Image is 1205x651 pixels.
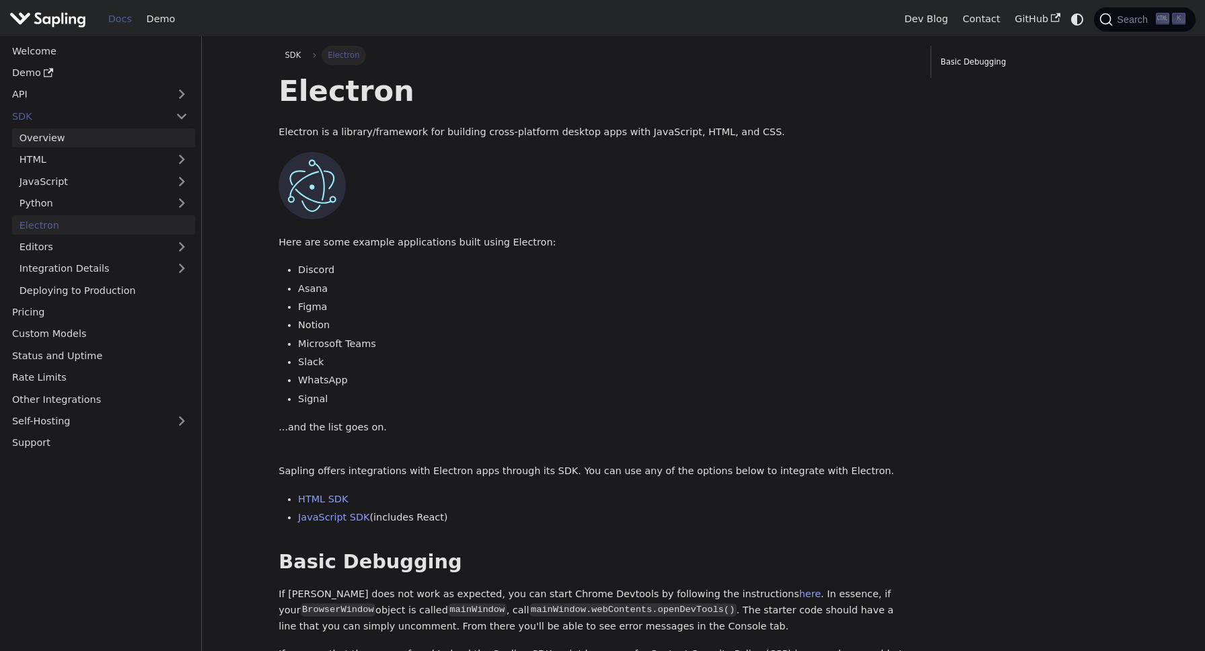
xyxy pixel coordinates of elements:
[301,603,375,617] code: BrowserWindow
[279,73,911,109] h1: Electron
[279,235,911,251] p: Here are some example applications built using Electron:
[279,46,307,65] a: SDK
[279,46,911,65] nav: Breadcrumbs
[298,373,911,389] li: WhatsApp
[12,259,195,278] a: Integration Details
[298,299,911,315] li: Figma
[12,280,195,300] a: Deploying to Production
[9,9,91,29] a: Sapling.ai
[1113,14,1156,25] span: Search
[279,152,346,219] img: Electron
[1068,9,1087,29] button: Switch between dark and light mode (currently system mode)
[298,510,911,526] li: (includes React)
[322,46,366,65] span: Electron
[139,9,182,30] a: Demo
[9,9,86,29] img: Sapling.ai
[1007,9,1067,30] a: GitHub
[298,262,911,278] li: Discord
[168,237,195,257] button: Expand sidebar category 'Editors'
[5,303,195,322] a: Pricing
[5,368,195,387] a: Rate Limits
[298,317,911,334] li: Notion
[101,9,139,30] a: Docs
[279,420,911,436] p: ...and the list goes on.
[298,281,911,297] li: Asana
[279,463,911,480] p: Sapling offers integrations with Electron apps through its SDK. You can use any of the options be...
[12,237,168,257] a: Editors
[5,433,195,453] a: Support
[279,586,911,634] p: If [PERSON_NAME] does not work as expected, you can start Chrome Devtools by following the instru...
[5,346,195,365] a: Status and Uptime
[5,389,195,409] a: Other Integrations
[1172,13,1185,25] kbd: K
[5,41,195,61] a: Welcome
[941,56,1123,69] a: Basic Debugging
[12,128,195,148] a: Overview
[168,106,195,126] button: Collapse sidebar category 'SDK'
[279,124,911,141] p: Electron is a library/framework for building cross-platform desktop apps with JavaScript, HTML, a...
[12,215,195,235] a: Electron
[168,85,195,104] button: Expand sidebar category 'API'
[279,550,911,574] h2: Basic Debugging
[12,171,195,191] a: JavaScript
[5,85,168,104] a: API
[955,9,1008,30] a: Contact
[5,412,195,431] a: Self-Hosting
[897,9,955,30] a: Dev Blog
[12,150,195,169] a: HTML
[298,391,911,408] li: Signal
[530,603,737,617] code: mainWindow.webContents.openDevTools()
[298,336,911,352] li: Microsoft Teams
[5,324,195,344] a: Custom Models
[448,603,507,617] code: mainWindow
[1094,7,1195,32] button: Search (Ctrl+K)
[12,194,195,213] a: Python
[298,354,911,371] li: Slack
[298,494,348,504] a: HTML SDK
[285,50,301,60] span: SDK
[5,106,168,126] a: SDK
[5,63,195,83] a: Demo
[799,588,821,599] a: here
[298,512,369,523] a: JavaScript SDK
